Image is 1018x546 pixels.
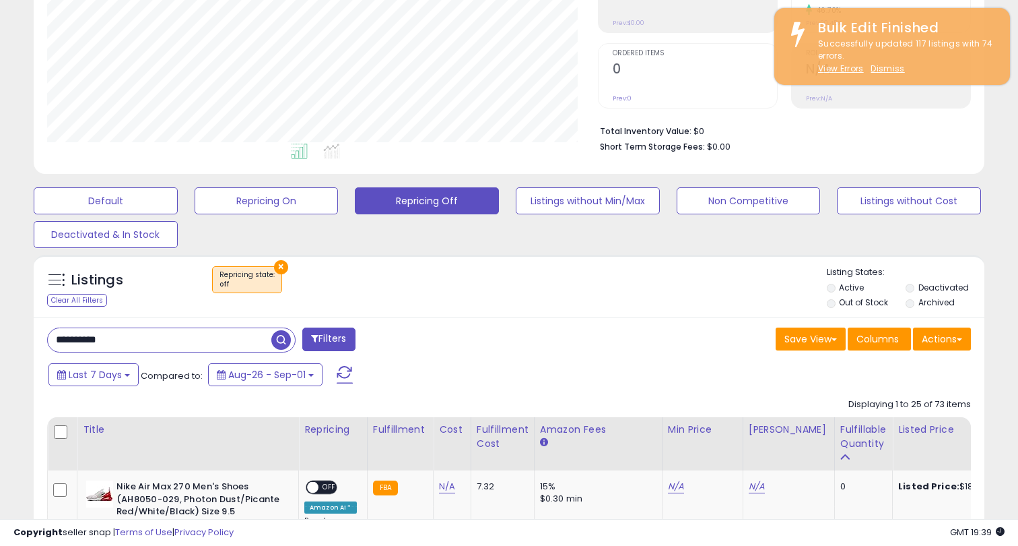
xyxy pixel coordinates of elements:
label: Deactivated [918,282,969,293]
label: Archived [918,297,955,308]
button: Non Competitive [677,187,821,214]
button: Repricing On [195,187,339,214]
small: Amazon Fees. [540,437,548,449]
a: View Errors [818,63,864,74]
div: 15% [540,481,652,493]
button: Deactivated & In Stock [34,221,178,248]
span: 2025-09-9 19:39 GMT [950,526,1005,539]
b: Short Term Storage Fees: [600,141,705,152]
small: 46.70% [812,5,842,16]
button: Aug-26 - Sep-01 [208,363,323,386]
button: × [274,260,288,274]
div: Clear All Filters [47,294,107,307]
div: seller snap | | [13,526,234,539]
button: Columns [848,328,911,351]
div: Fulfillment [373,423,428,437]
p: Listing States: [827,266,985,279]
label: Active [839,282,864,293]
div: $0.30 min [540,493,652,505]
button: Listings without Cost [837,187,981,214]
span: Columns [856,332,899,346]
div: Cost [439,423,465,437]
small: Prev: 0 [613,94,632,102]
h2: 0 [613,61,777,80]
span: Ordered Items [613,50,777,57]
span: Compared to: [141,369,203,382]
div: Min Price [668,423,737,437]
label: Out of Stock [839,297,888,308]
div: Title [83,423,293,437]
button: Last 7 Days [48,363,139,386]
a: N/A [668,480,684,493]
div: $180.00 [898,481,1010,493]
a: Terms of Use [115,526,172,539]
div: Listed Price [898,423,1015,437]
div: Amazon Fees [540,423,656,437]
span: Aug-26 - Sep-01 [228,368,306,382]
div: 0 [840,481,882,493]
div: 7.32 [477,481,524,493]
strong: Copyright [13,526,63,539]
div: Successfully updated 117 listings with 74 errors. [808,38,1000,75]
b: Total Inventory Value: [600,125,691,137]
h5: Listings [71,271,123,290]
button: Repricing Off [355,187,499,214]
div: Fulfillment Cost [477,423,529,451]
span: Last 7 Days [69,368,122,382]
button: Listings without Min/Max [516,187,660,214]
li: $0 [600,122,961,138]
div: Repricing [304,423,362,437]
u: Dismiss [871,63,904,74]
small: Prev: N/A [806,94,832,102]
button: Actions [913,328,971,351]
button: Default [34,187,178,214]
span: OFF [318,482,340,493]
b: Nike Air Max 270 Men's Shoes (AH8050-029, Photon Dust/Picante Red/White/Black) Size 9.5 [116,481,280,522]
div: Bulk Edit Finished [808,18,1000,38]
div: Amazon AI * [304,502,357,514]
div: [PERSON_NAME] [749,423,829,437]
span: Repricing state : [219,270,275,290]
img: 31qLMJQ4hHL._SL40_.jpg [86,481,113,508]
a: N/A [749,480,765,493]
button: Save View [776,328,846,351]
a: Privacy Policy [174,526,234,539]
div: Fulfillable Quantity [840,423,887,451]
a: N/A [439,480,455,493]
div: Displaying 1 to 25 of 73 items [848,398,971,411]
b: Listed Price: [898,480,959,493]
small: Prev: $0.00 [613,19,644,27]
small: FBA [373,481,398,495]
span: $0.00 [707,140,731,153]
button: Filters [302,328,355,351]
div: off [219,280,275,289]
